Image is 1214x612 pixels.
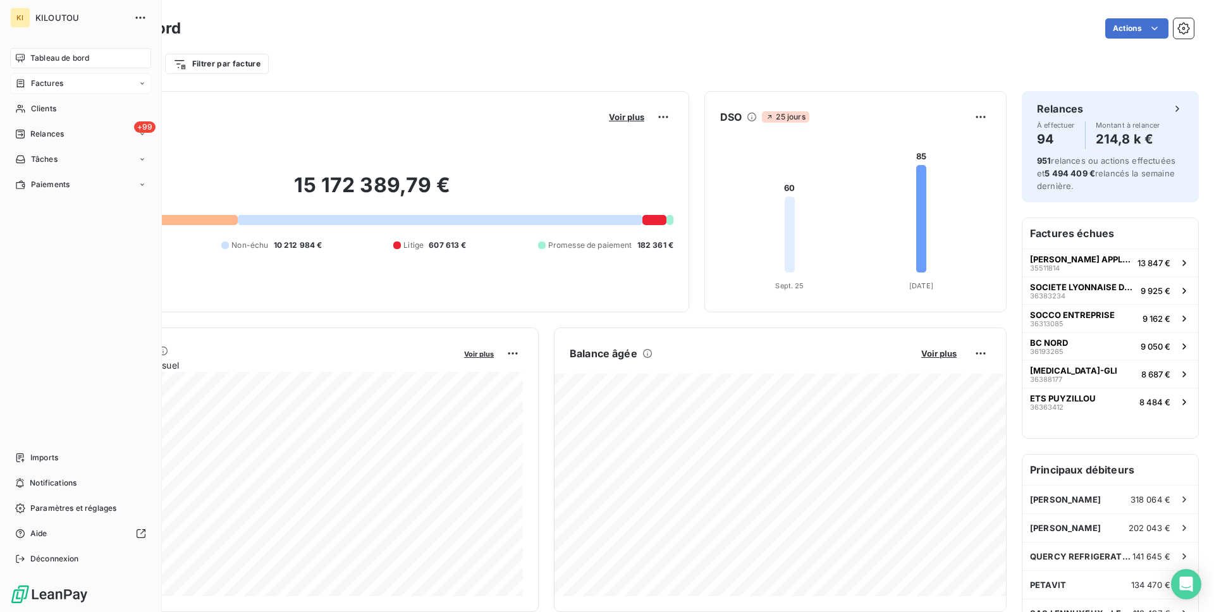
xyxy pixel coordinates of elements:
button: SOCIETE LYONNAISE DE TRAVAUX PUBLICS363832349 925 € [1022,276,1198,304]
button: SOCCO ENTREPRISE363130859 162 € [1022,304,1198,332]
span: [PERSON_NAME] [1030,494,1101,505]
span: Paramètres et réglages [30,503,116,514]
span: +99 [134,121,156,133]
span: Déconnexion [30,553,79,565]
span: 36193265 [1030,348,1064,355]
h2: 15 172 389,79 € [71,173,673,211]
span: 182 361 € [637,240,673,251]
span: Voir plus [921,348,957,358]
span: 607 613 € [429,240,466,251]
span: KILOUTOU [35,13,126,23]
span: PETAVIT [1030,580,1066,590]
span: 25 jours [762,111,809,123]
span: QUERCY REFRIGERATION [1030,551,1132,561]
span: Notifications [30,477,77,489]
span: SOCIETE LYONNAISE DE TRAVAUX PUBLICS [1030,282,1136,292]
span: Promesse de paiement [548,240,632,251]
span: 36383234 [1030,292,1065,300]
span: Voir plus [464,350,494,358]
span: Paiements [31,179,70,190]
span: Clients [31,103,56,114]
span: 318 064 € [1131,494,1170,505]
span: Factures [31,78,63,89]
span: 36363412 [1030,403,1064,411]
h6: Relances [1037,101,1083,116]
button: [PERSON_NAME] APPLICATION3551181413 847 € [1022,248,1198,276]
span: Chiffre d'affaires mensuel [71,358,455,372]
h4: 214,8 k € [1096,129,1160,149]
button: ETS PUYZILLOU363634128 484 € [1022,388,1198,415]
span: 36313085 [1030,320,1064,327]
button: Voir plus [605,111,648,123]
button: Voir plus [460,348,498,359]
span: 9 050 € [1141,341,1170,352]
span: 10 212 984 € [274,240,322,251]
span: 8 687 € [1141,369,1170,379]
span: relances ou actions effectuées et relancés la semaine dernière. [1037,156,1175,191]
span: 141 645 € [1132,551,1170,561]
span: 9 162 € [1143,314,1170,324]
span: [PERSON_NAME] APPLICATION [1030,254,1132,264]
span: Tâches [31,154,58,165]
span: [PERSON_NAME] [1030,523,1101,533]
span: BC NORD [1030,338,1068,348]
span: Aide [30,528,47,539]
button: BC NORD361932659 050 € [1022,332,1198,360]
span: 134 470 € [1131,580,1170,590]
span: [MEDICAL_DATA]-GLI [1030,365,1117,376]
span: Relances [30,128,64,140]
h6: Factures échues [1022,218,1198,248]
div: KI [10,8,30,28]
button: [MEDICAL_DATA]-GLI363881778 687 € [1022,360,1198,388]
span: 951 [1037,156,1051,166]
span: Imports [30,452,58,463]
span: 13 847 € [1137,258,1170,268]
span: 36388177 [1030,376,1062,383]
span: À effectuer [1037,121,1075,129]
span: ETS PUYZILLOU [1030,393,1096,403]
button: Voir plus [917,348,960,359]
span: SOCCO ENTREPRISE [1030,310,1115,320]
button: Filtrer par facture [165,54,269,74]
span: 8 484 € [1139,397,1170,407]
button: Actions [1105,18,1168,39]
tspan: [DATE] [909,281,933,290]
span: 5 494 409 € [1045,168,1095,178]
span: Montant à relancer [1096,121,1160,129]
div: Open Intercom Messenger [1171,569,1201,599]
span: Voir plus [609,112,644,122]
span: Litige [403,240,424,251]
span: 202 043 € [1129,523,1170,533]
span: Tableau de bord [30,52,89,64]
a: Aide [10,523,151,544]
h6: Principaux débiteurs [1022,455,1198,485]
h6: DSO [720,109,742,125]
h4: 94 [1037,129,1075,149]
img: Logo LeanPay [10,584,89,604]
h6: Balance âgée [570,346,637,361]
span: 9 925 € [1141,286,1170,296]
tspan: Sept. 25 [775,281,804,290]
span: 35511814 [1030,264,1060,272]
span: Non-échu [231,240,268,251]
